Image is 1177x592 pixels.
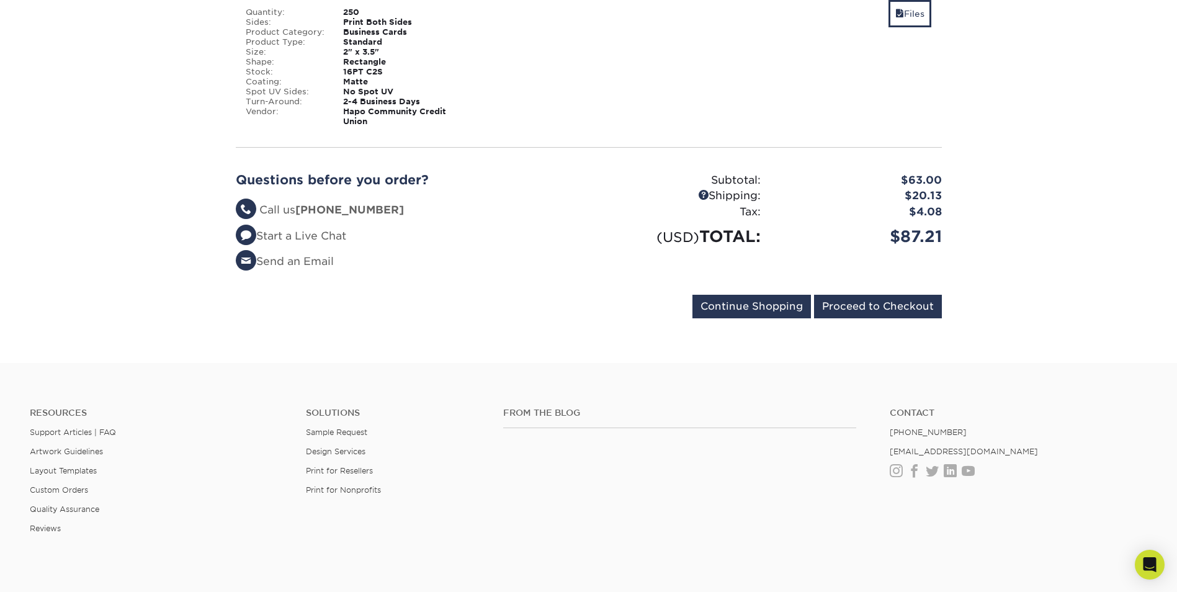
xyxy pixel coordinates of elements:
div: No Spot UV [334,87,471,97]
div: Turn-Around: [236,97,334,107]
div: Quantity: [236,7,334,17]
div: Print Both Sides [334,17,471,27]
div: Coating: [236,77,334,87]
div: 2-4 Business Days [334,97,471,107]
h4: Resources [30,408,287,418]
input: Proceed to Checkout [814,295,942,318]
a: Layout Templates [30,466,97,475]
div: Shipping: [589,188,770,204]
a: [PHONE_NUMBER] [890,428,967,437]
div: Tax: [589,204,770,220]
div: Matte [334,77,471,87]
div: Sides: [236,17,334,27]
div: 16PT C2S [334,67,471,77]
a: Design Services [306,447,365,456]
a: Print for Resellers [306,466,373,475]
small: (USD) [656,229,699,245]
a: Artwork Guidelines [30,447,103,456]
span: files [895,9,904,19]
div: Hapo Community Credit Union [334,107,471,127]
a: Support Articles | FAQ [30,428,116,437]
div: Product Category: [236,27,334,37]
a: Custom Orders [30,485,88,495]
a: Print for Nonprofits [306,485,381,495]
h2: Questions before you order? [236,173,580,187]
div: Shape: [236,57,334,67]
a: Start a Live Chat [236,230,346,242]
div: $63.00 [770,173,951,189]
div: Vendor: [236,107,334,127]
div: Size: [236,47,334,57]
div: Subtotal: [589,173,770,189]
a: Reviews [30,524,61,533]
div: $4.08 [770,204,951,220]
div: $20.13 [770,188,951,204]
div: Standard [334,37,471,47]
strong: [PHONE_NUMBER] [295,204,404,216]
a: [EMAIL_ADDRESS][DOMAIN_NAME] [890,447,1038,456]
div: Stock: [236,67,334,77]
div: 250 [334,7,471,17]
li: Call us [236,202,580,218]
div: Open Intercom Messenger [1135,550,1165,580]
a: Send an Email [236,255,334,267]
div: Rectangle [334,57,471,67]
div: $87.21 [770,225,951,248]
a: Quality Assurance [30,505,99,514]
div: Spot UV Sides: [236,87,334,97]
div: Business Cards [334,27,471,37]
a: Sample Request [306,428,367,437]
h4: Solutions [306,408,485,418]
h4: From the Blog [503,408,856,418]
div: TOTAL: [589,225,770,248]
div: 2" x 3.5" [334,47,471,57]
input: Continue Shopping [692,295,811,318]
a: Contact [890,408,1147,418]
div: Product Type: [236,37,334,47]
